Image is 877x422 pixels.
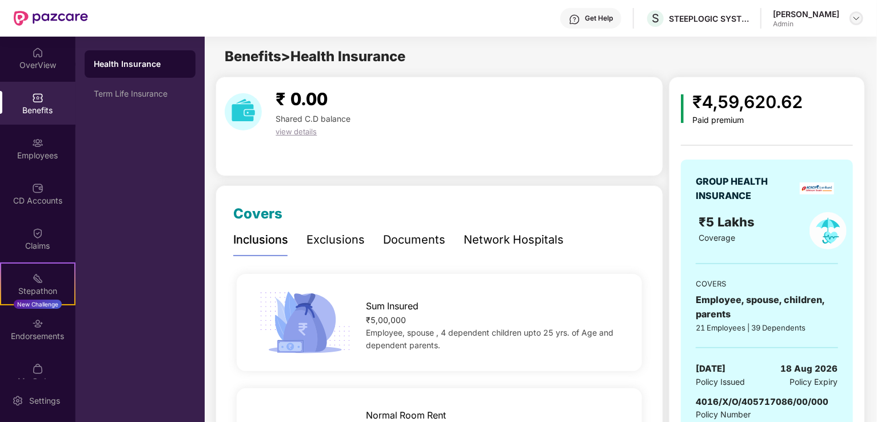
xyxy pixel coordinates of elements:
span: Sum Insured [366,299,418,313]
img: icon [681,94,684,123]
img: svg+xml;base64,PHN2ZyBpZD0iRW5kb3JzZW1lbnRzIiB4bWxucz0iaHR0cDovL3d3dy53My5vcmcvMjAwMC9zdmciIHdpZH... [32,318,43,329]
div: Admin [773,19,839,29]
div: [PERSON_NAME] [773,9,839,19]
span: Policy Number [696,409,751,419]
div: Inclusions [233,231,288,249]
img: svg+xml;base64,PHN2ZyBpZD0iSG9tZSIgeG1sbnM9Imh0dHA6Ly93d3cudzMub3JnLzIwMDAvc3ZnIiB3aWR0aD0iMjAiIG... [32,47,43,58]
div: Settings [26,395,63,407]
div: Term Life Insurance [94,89,186,98]
div: 21 Employees | 39 Dependents [696,322,838,333]
div: Documents [383,231,445,249]
img: svg+xml;base64,PHN2ZyBpZD0iU2V0dGluZy0yMHgyMCIgeG1sbnM9Imh0dHA6Ly93d3cudzMub3JnLzIwMDAvc3ZnIiB3aW... [12,395,23,407]
div: STEEPLOGIC SYSTEMS PRIVATE LIMITED [669,13,749,24]
div: ₹5,00,000 [366,314,624,327]
div: Get Help [585,14,613,23]
span: S [652,11,659,25]
img: svg+xml;base64,PHN2ZyBpZD0iQ0RfQWNjb3VudHMiIGRhdGEtbmFtZT0iQ0QgQWNjb3VudHMiIHhtbG5zPSJodHRwOi8vd3... [32,182,43,194]
div: Health Insurance [94,58,186,70]
span: ₹ 0.00 [276,89,328,109]
img: policyIcon [810,212,847,249]
img: svg+xml;base64,PHN2ZyBpZD0iRHJvcGRvd24tMzJ4MzIiIHhtbG5zPSJodHRwOi8vd3d3LnczLm9yZy8yMDAwL3N2ZyIgd2... [852,14,861,23]
img: svg+xml;base64,PHN2ZyBpZD0iSGVscC0zMngzMiIgeG1sbnM9Imh0dHA6Ly93d3cudzMub3JnLzIwMDAvc3ZnIiB3aWR0aD... [569,14,580,25]
img: download [225,93,262,130]
span: Policy Issued [696,376,745,388]
div: Network Hospitals [464,231,564,249]
span: Benefits > Health Insurance [225,48,405,65]
img: svg+xml;base64,PHN2ZyBpZD0iQmVuZWZpdHMiIHhtbG5zPSJodHRwOi8vd3d3LnczLm9yZy8yMDAwL3N2ZyIgd2lkdGg9Ij... [32,92,43,103]
span: Coverage [699,233,736,242]
span: Employee, spouse , 4 dependent children upto 25 yrs. of Age and dependent parents. [366,328,613,350]
span: 4016/X/O/405717086/00/000 [696,396,828,407]
span: Policy Expiry [790,376,838,388]
div: New Challenge [14,300,62,309]
div: Employee, spouse, children, parents [696,293,838,321]
span: 18 Aug 2026 [781,362,838,376]
img: New Pazcare Logo [14,11,88,26]
span: ₹5 Lakhs [699,214,759,229]
img: icon [256,288,354,357]
img: svg+xml;base64,PHN2ZyBpZD0iQ2xhaW0iIHhtbG5zPSJodHRwOi8vd3d3LnczLm9yZy8yMDAwL3N2ZyIgd2lkdGg9IjIwIi... [32,228,43,239]
div: ₹4,59,620.62 [693,89,803,116]
div: Exclusions [306,231,365,249]
div: Paid premium [693,116,803,125]
img: svg+xml;base64,PHN2ZyBpZD0iRW1wbG95ZWVzIiB4bWxucz0iaHR0cDovL3d3dy53My5vcmcvMjAwMC9zdmciIHdpZHRoPS... [32,137,43,149]
div: GROUP HEALTH INSURANCE [696,174,796,203]
span: Covers [233,205,282,222]
img: insurerLogo [800,182,834,194]
span: Shared C.D balance [276,114,350,124]
div: COVERS [696,278,838,289]
div: Stepathon [1,285,74,297]
span: [DATE] [696,362,725,376]
img: svg+xml;base64,PHN2ZyBpZD0iTXlfT3JkZXJzIiBkYXRhLW5hbWU9Ik15IE9yZGVycyIgeG1sbnM9Imh0dHA6Ly93d3cudz... [32,363,43,375]
img: svg+xml;base64,PHN2ZyB4bWxucz0iaHR0cDovL3d3dy53My5vcmcvMjAwMC9zdmciIHdpZHRoPSIyMSIgaGVpZ2h0PSIyMC... [32,273,43,284]
span: view details [276,127,317,136]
